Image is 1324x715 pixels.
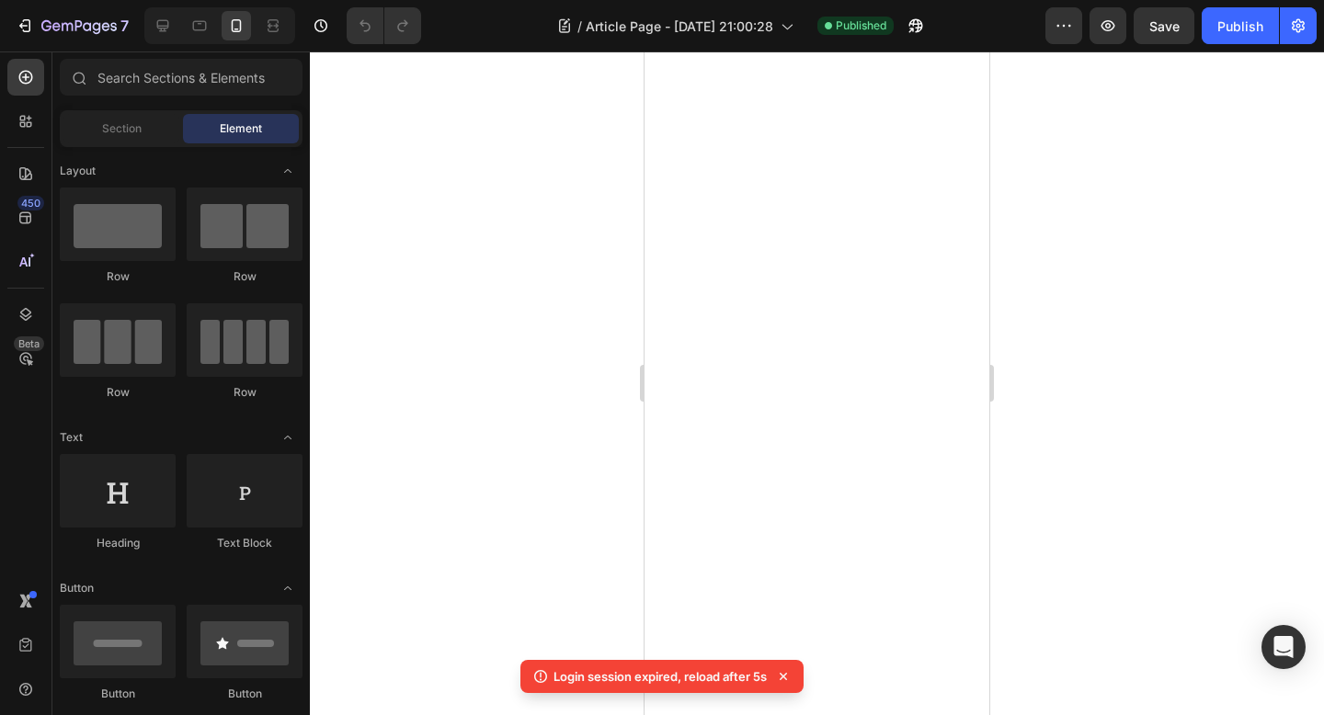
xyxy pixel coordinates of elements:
[1261,625,1306,669] div: Open Intercom Messenger
[7,7,137,44] button: 7
[347,7,421,44] div: Undo/Redo
[120,15,129,37] p: 7
[60,686,176,702] div: Button
[577,17,582,36] span: /
[187,686,302,702] div: Button
[1217,17,1263,36] div: Publish
[60,163,96,179] span: Layout
[187,384,302,401] div: Row
[60,268,176,285] div: Row
[273,423,302,452] span: Toggle open
[17,196,44,210] div: 450
[1202,7,1279,44] button: Publish
[645,51,989,715] iframe: Design area
[60,535,176,551] div: Heading
[1149,18,1180,34] span: Save
[273,573,302,603] span: Toggle open
[60,580,94,596] span: Button
[102,120,142,137] span: Section
[187,535,302,551] div: Text Block
[586,17,773,36] span: Article Page - [DATE] 21:00:28
[220,120,262,137] span: Element
[273,156,302,186] span: Toggle open
[14,336,44,351] div: Beta
[554,667,767,686] p: Login session expired, reload after 5s
[187,268,302,285] div: Row
[1134,7,1194,44] button: Save
[60,429,83,446] span: Text
[60,384,176,401] div: Row
[60,59,302,96] input: Search Sections & Elements
[836,17,886,34] span: Published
